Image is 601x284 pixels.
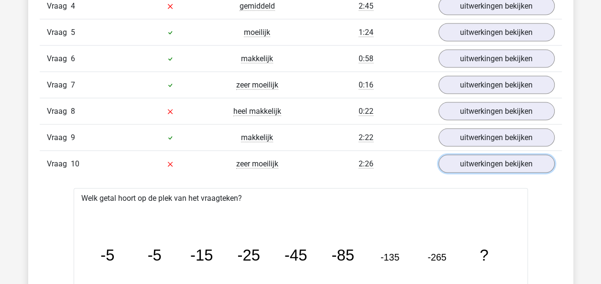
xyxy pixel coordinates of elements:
[359,54,373,64] span: 0:58
[359,80,373,90] span: 0:16
[47,106,71,117] span: Vraag
[147,247,161,264] tspan: -5
[427,252,446,263] tspan: -265
[438,76,555,94] a: uitwerkingen bekijken
[480,247,488,264] tspan: ?
[331,247,354,264] tspan: -85
[438,50,555,68] a: uitwerkingen bekijken
[71,54,75,63] span: 6
[359,1,373,11] span: 2:45
[236,80,278,90] span: zeer moeilijk
[380,252,399,263] tspan: -135
[71,159,79,168] span: 10
[190,247,212,264] tspan: -15
[359,107,373,116] span: 0:22
[71,133,75,142] span: 9
[47,53,71,65] span: Vraag
[71,107,75,116] span: 8
[438,23,555,42] a: uitwerkingen bekijken
[244,28,270,37] span: moeilijk
[47,132,71,143] span: Vraag
[47,27,71,38] span: Vraag
[237,247,260,264] tspan: -25
[71,28,75,37] span: 5
[359,28,373,37] span: 1:24
[233,107,281,116] span: heel makkelijk
[359,133,373,142] span: 2:22
[284,247,306,264] tspan: -45
[71,80,75,89] span: 7
[71,1,75,11] span: 4
[236,159,278,169] span: zeer moeilijk
[241,54,273,64] span: makkelijk
[438,155,555,173] a: uitwerkingen bekijken
[438,102,555,120] a: uitwerkingen bekijken
[47,0,71,12] span: Vraag
[359,159,373,169] span: 2:26
[241,133,273,142] span: makkelijk
[100,247,114,264] tspan: -5
[47,79,71,91] span: Vraag
[240,1,275,11] span: gemiddeld
[47,158,71,170] span: Vraag
[438,129,555,147] a: uitwerkingen bekijken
